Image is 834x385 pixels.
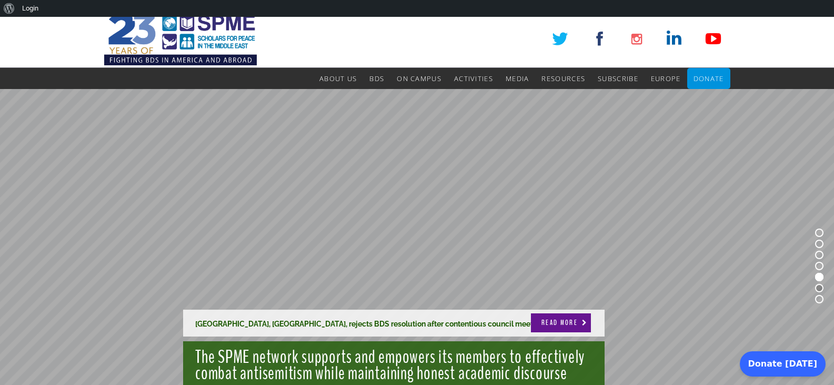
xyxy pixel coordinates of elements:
[651,68,681,89] a: Europe
[541,74,585,83] span: Resources
[397,68,441,89] a: On Campus
[369,68,384,89] a: BDS
[506,74,529,83] span: Media
[319,68,357,89] a: About Us
[454,68,493,89] a: Activities
[183,310,605,337] rs-layer: [GEOGRAPHIC_DATA], [GEOGRAPHIC_DATA], rejects BDS resolution after contentious council meeting
[598,74,638,83] span: Subscribe
[694,74,724,83] span: Donate
[506,68,529,89] a: Media
[319,74,357,83] span: About Us
[598,68,638,89] a: Subscribe
[541,68,585,89] a: Resources
[397,74,441,83] span: On Campus
[104,10,257,68] img: SPME
[531,313,591,332] rs-layer: READ MORE
[694,68,724,89] a: Donate
[369,74,384,83] span: BDS
[454,74,493,83] span: Activities
[651,74,681,83] span: Europe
